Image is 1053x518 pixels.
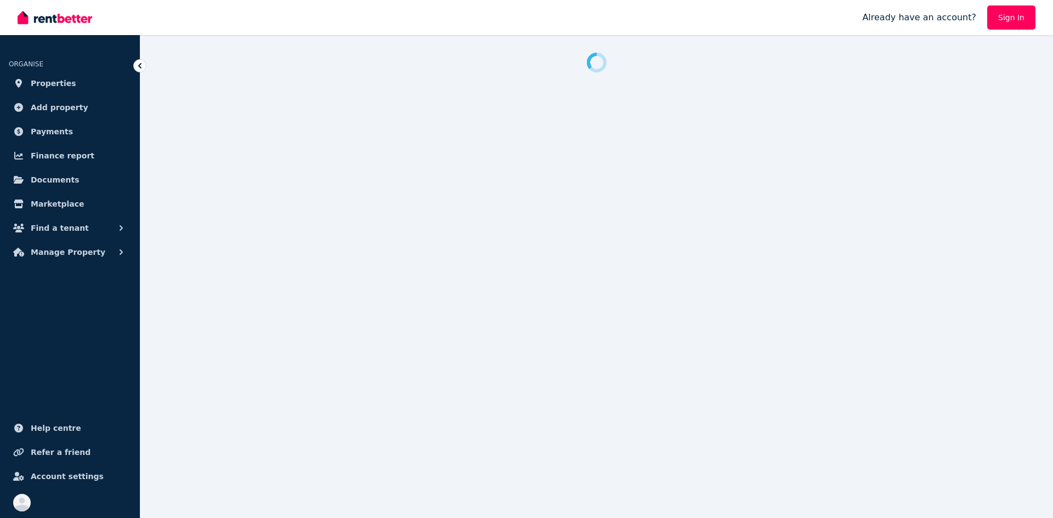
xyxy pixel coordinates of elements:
a: Documents [9,169,131,191]
span: Find a tenant [31,221,89,235]
span: Manage Property [31,246,105,259]
a: Refer a friend [9,441,131,463]
span: ORGANISE [9,60,43,68]
img: RentBetter [18,9,92,26]
a: Help centre [9,417,131,439]
button: Find a tenant [9,217,131,239]
a: Finance report [9,145,131,167]
span: Documents [31,173,80,186]
span: Already have an account? [862,11,976,24]
a: Marketplace [9,193,131,215]
a: Properties [9,72,131,94]
span: Marketplace [31,197,84,210]
a: Payments [9,121,131,143]
span: Add property [31,101,88,114]
a: Sign In [987,5,1035,30]
span: Account settings [31,470,104,483]
span: Properties [31,77,76,90]
a: Add property [9,96,131,118]
span: Payments [31,125,73,138]
span: Refer a friend [31,446,90,459]
button: Manage Property [9,241,131,263]
span: Finance report [31,149,94,162]
span: Help centre [31,422,81,435]
a: Account settings [9,465,131,487]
